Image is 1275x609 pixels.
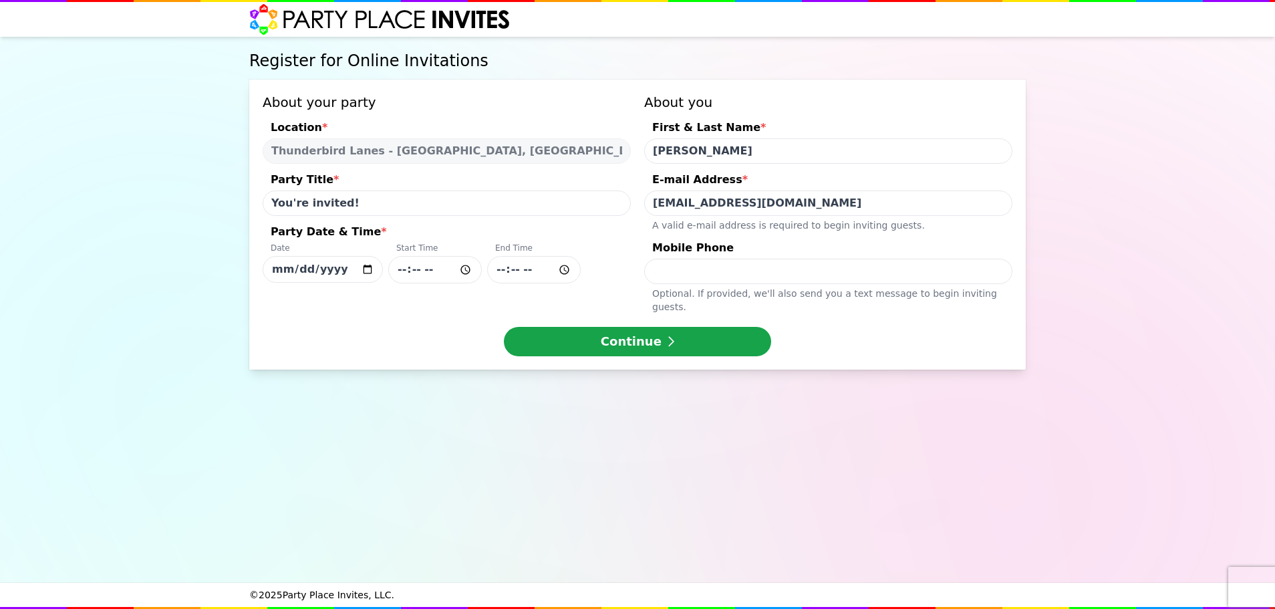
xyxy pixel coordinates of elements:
h3: About you [644,93,1012,112]
div: Location [263,120,631,138]
div: Party Date & Time [263,224,631,243]
div: E-mail Address [644,172,1012,191]
div: Party Title [263,172,631,191]
div: Start Time [388,243,482,256]
button: Continue [504,327,771,356]
div: Optional. If provided, we ' ll also send you a text message to begin inviting guests. [644,284,1012,314]
div: © 2025 Party Place Invites, LLC. [249,583,1026,607]
select: Location* [263,138,631,164]
input: Party Date & Time*DateStart TimeEnd Time [388,256,482,283]
input: Party Date & Time*DateStart TimeEnd Time [487,256,581,283]
div: First & Last Name [644,120,1012,138]
input: E-mail Address*A valid e-mail address is required to begin inviting guests. [644,191,1012,216]
div: End Time [487,243,581,256]
input: Party Title* [263,191,631,216]
input: First & Last Name* [644,138,1012,164]
h1: Register for Online Invitations [249,50,1026,72]
div: Mobile Phone [644,240,1012,259]
div: Date [263,243,383,256]
img: Party Place Invites [249,3,511,35]
input: Mobile PhoneOptional. If provided, we'll also send you a text message to begin inviting guests. [644,259,1012,284]
h3: About your party [263,93,631,112]
div: A valid e-mail address is required to begin inviting guests. [644,216,1012,232]
input: Party Date & Time*DateStart TimeEnd Time [263,256,383,283]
